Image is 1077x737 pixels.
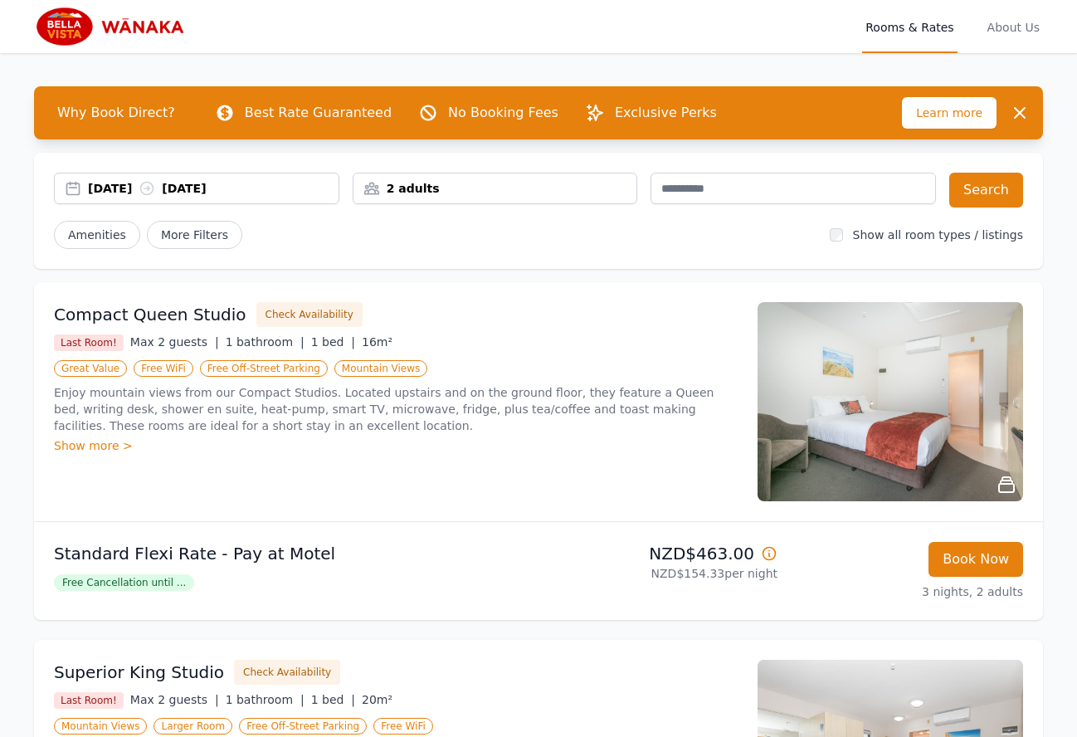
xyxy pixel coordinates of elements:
[54,303,246,326] h3: Compact Queen Studio
[54,360,127,377] span: Great Value
[154,718,232,735] span: Larger Room
[226,335,305,349] span: 1 bathroom |
[311,335,355,349] span: 1 bed |
[545,542,777,565] p: NZD$463.00
[928,542,1023,577] button: Book Now
[134,360,193,377] span: Free WiFi
[234,660,340,685] button: Check Availability
[902,97,997,129] span: Learn more
[334,360,427,377] span: Mountain Views
[545,565,777,582] p: NZD$154.33 per night
[615,103,717,123] p: Exclusive Perks
[256,302,363,327] button: Check Availability
[853,228,1023,242] label: Show all room types / listings
[362,693,392,706] span: 20m²
[353,180,637,197] div: 2 adults
[362,335,392,349] span: 16m²
[54,221,140,249] button: Amenities
[54,334,124,351] span: Last Room!
[54,574,194,591] span: Free Cancellation until ...
[949,173,1023,207] button: Search
[34,7,193,46] img: Bella Vista Wanaka
[239,718,367,735] span: Free Off-Street Parking
[226,693,305,706] span: 1 bathroom |
[54,437,738,454] div: Show more >
[200,360,328,377] span: Free Off-Street Parking
[88,180,339,197] div: [DATE] [DATE]
[791,583,1023,600] p: 3 nights, 2 adults
[54,661,224,684] h3: Superior King Studio
[54,718,147,735] span: Mountain Views
[311,693,355,706] span: 1 bed |
[54,542,532,565] p: Standard Flexi Rate - Pay at Motel
[44,96,188,129] span: Why Book Direct?
[448,103,558,123] p: No Booking Fees
[147,221,242,249] span: More Filters
[373,718,433,735] span: Free WiFi
[245,103,392,123] p: Best Rate Guaranteed
[130,693,219,706] span: Max 2 guests |
[130,335,219,349] span: Max 2 guests |
[54,384,738,434] p: Enjoy mountain views from our Compact Studios. Located upstairs and on the ground floor, they fea...
[54,692,124,709] span: Last Room!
